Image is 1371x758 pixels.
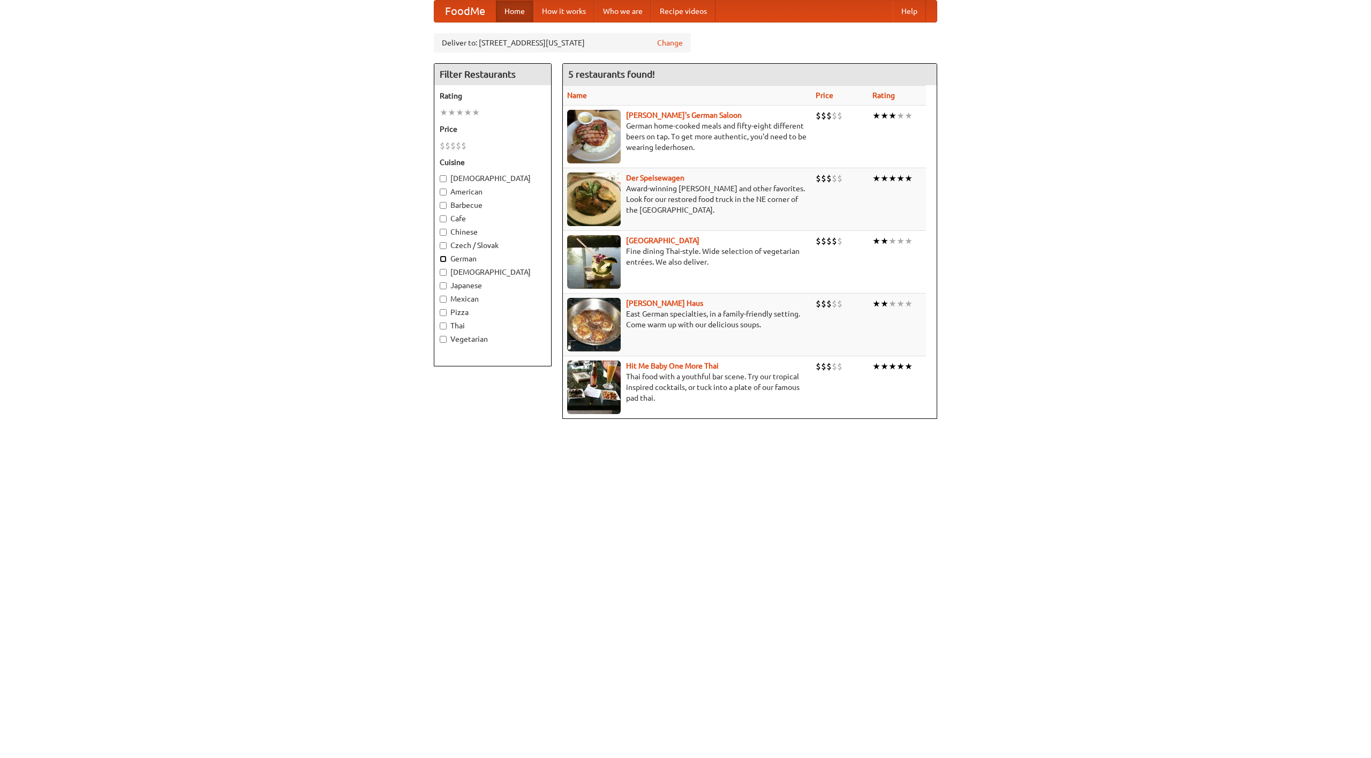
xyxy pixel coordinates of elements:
li: $ [832,361,837,372]
li: ★ [888,361,897,372]
input: Chinese [440,229,447,236]
a: Who we are [594,1,651,22]
li: $ [816,298,821,310]
li: $ [821,298,826,310]
a: Hit Me Baby One More Thai [626,362,719,370]
li: $ [816,110,821,122]
img: satay.jpg [567,235,621,289]
input: Barbecue [440,202,447,209]
li: ★ [888,298,897,310]
li: $ [440,140,445,152]
li: ★ [888,110,897,122]
div: Deliver to: [STREET_ADDRESS][US_STATE] [434,33,691,52]
li: ★ [448,107,456,118]
input: Japanese [440,282,447,289]
a: [PERSON_NAME]'s German Saloon [626,111,742,119]
li: ★ [456,107,464,118]
a: Recipe videos [651,1,715,22]
input: Vegetarian [440,336,447,343]
li: $ [826,172,832,184]
li: $ [821,110,826,122]
input: Czech / Slovak [440,242,447,249]
label: Czech / Slovak [440,240,546,251]
img: kohlhaus.jpg [567,298,621,351]
label: Mexican [440,294,546,304]
input: Mexican [440,296,447,303]
li: $ [821,361,826,372]
li: ★ [872,298,880,310]
li: $ [826,235,832,247]
li: ★ [880,110,888,122]
label: [DEMOGRAPHIC_DATA] [440,173,546,184]
li: ★ [897,110,905,122]
h5: Rating [440,91,546,101]
label: [DEMOGRAPHIC_DATA] [440,267,546,277]
a: Name [567,91,587,100]
li: $ [837,110,842,122]
li: ★ [905,172,913,184]
li: $ [450,140,456,152]
li: ★ [472,107,480,118]
li: $ [832,172,837,184]
p: German home-cooked meals and fifty-eight different beers on tap. To get more authentic, you'd nee... [567,121,807,153]
li: $ [826,361,832,372]
li: $ [837,235,842,247]
li: ★ [888,172,897,184]
li: ★ [905,110,913,122]
li: ★ [905,361,913,372]
input: Pizza [440,309,447,316]
a: Der Speisewagen [626,174,684,182]
li: ★ [880,298,888,310]
li: $ [826,298,832,310]
li: $ [837,298,842,310]
a: Change [657,37,683,48]
a: Home [496,1,533,22]
li: ★ [872,361,880,372]
a: [GEOGRAPHIC_DATA] [626,236,699,245]
label: American [440,186,546,197]
label: Vegetarian [440,334,546,344]
li: ★ [880,235,888,247]
label: Barbecue [440,200,546,211]
ng-pluralize: 5 restaurants found! [568,69,655,79]
li: $ [832,298,837,310]
input: Thai [440,322,447,329]
li: $ [456,140,461,152]
li: ★ [897,298,905,310]
li: $ [826,110,832,122]
label: Japanese [440,280,546,291]
p: Fine dining Thai-style. Wide selection of vegetarian entrées. We also deliver. [567,246,807,267]
li: $ [837,172,842,184]
li: ★ [880,361,888,372]
li: $ [832,235,837,247]
h4: Filter Restaurants [434,64,551,85]
a: [PERSON_NAME] Haus [626,299,703,307]
li: ★ [897,235,905,247]
p: Award-winning [PERSON_NAME] and other favorites. Look for our restored food truck in the NE corne... [567,183,807,215]
li: $ [832,110,837,122]
li: ★ [888,235,897,247]
label: Chinese [440,227,546,237]
li: $ [445,140,450,152]
li: ★ [880,172,888,184]
li: $ [821,235,826,247]
label: Pizza [440,307,546,318]
li: $ [821,172,826,184]
img: esthers.jpg [567,110,621,163]
h5: Price [440,124,546,134]
h5: Cuisine [440,157,546,168]
li: ★ [440,107,448,118]
label: Cafe [440,213,546,224]
li: $ [816,172,821,184]
li: ★ [872,235,880,247]
li: $ [816,235,821,247]
img: speisewagen.jpg [567,172,621,226]
label: German [440,253,546,264]
input: American [440,189,447,196]
li: ★ [905,235,913,247]
input: [DEMOGRAPHIC_DATA] [440,175,447,182]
